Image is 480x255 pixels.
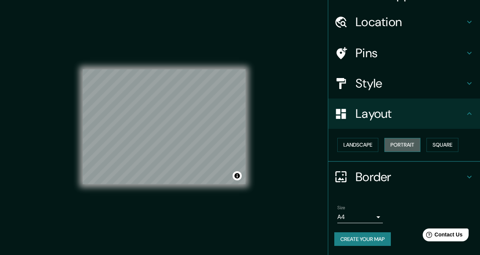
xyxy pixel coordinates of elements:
div: Location [328,7,480,37]
div: Style [328,68,480,99]
h4: Pins [356,45,465,61]
button: Toggle attribution [233,171,242,180]
div: A4 [337,211,383,223]
button: Create your map [334,232,391,246]
button: Square [426,138,458,152]
h4: Layout [356,106,465,121]
h4: Border [356,169,465,185]
div: Layout [328,99,480,129]
div: Pins [328,38,480,68]
h4: Style [356,76,465,91]
div: Border [328,162,480,192]
button: Portrait [384,138,420,152]
canvas: Map [83,69,246,184]
label: Size [337,204,345,211]
h4: Location [356,14,465,30]
iframe: Help widget launcher [412,225,472,247]
button: Landscape [337,138,378,152]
